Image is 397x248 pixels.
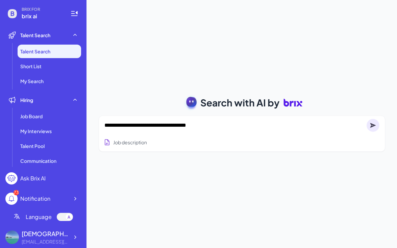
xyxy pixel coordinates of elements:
div: 73 [14,190,19,195]
div: laizhineng789 laiz [22,229,69,238]
span: Talent Search [20,48,50,55]
span: Language [26,213,52,221]
div: 2725121109@qq.com [22,238,69,245]
span: Job Board [20,113,43,120]
span: brix ai [22,12,62,20]
img: 603306eb96b24af9be607d0c73ae8e85.jpg [5,230,19,244]
div: Notification [20,195,50,203]
span: Hiring [20,97,33,103]
span: Search with AI by [200,96,279,110]
button: Search using job description [102,136,148,149]
div: Ask Brix AI [20,174,46,182]
span: My Search [20,78,44,84]
span: My Interviews [20,128,52,134]
span: Communication [20,157,56,164]
span: Talent Pool [20,143,45,149]
span: BRIX FOR [22,7,62,12]
span: Short List [20,63,42,70]
span: Talent Search [20,32,50,39]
